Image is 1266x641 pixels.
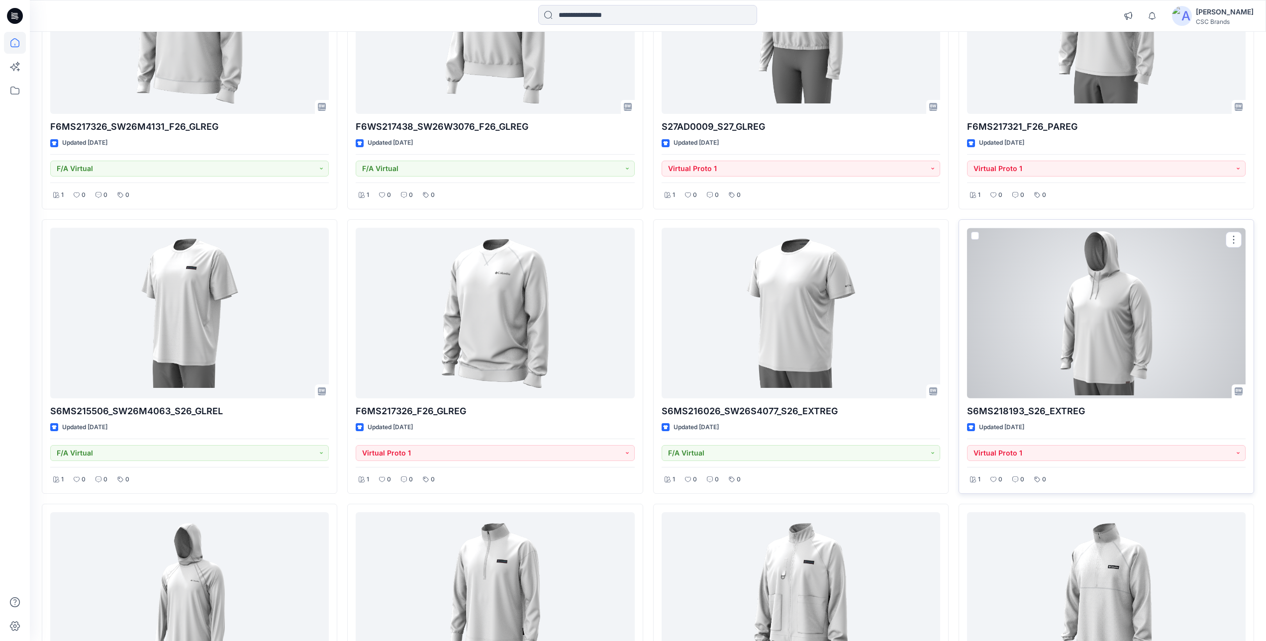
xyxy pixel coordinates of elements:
[50,228,329,398] a: S6MS215506_SW26M4063_S26_GLREL
[1020,474,1024,485] p: 0
[737,474,741,485] p: 0
[979,422,1024,433] p: Updated [DATE]
[125,190,129,200] p: 0
[103,474,107,485] p: 0
[409,474,413,485] p: 0
[998,474,1002,485] p: 0
[1196,18,1254,25] div: CSC Brands
[387,474,391,485] p: 0
[693,190,697,200] p: 0
[356,120,634,134] p: F6WS217438_SW26W3076_F26_GLREG
[998,190,1002,200] p: 0
[978,474,980,485] p: 1
[1172,6,1192,26] img: avatar
[674,422,719,433] p: Updated [DATE]
[715,190,719,200] p: 0
[662,228,940,398] a: S6MS216026_SW26S4077_S26_EXTREG
[737,190,741,200] p: 0
[715,474,719,485] p: 0
[967,228,1246,398] a: S6MS218193_S26_EXTREG
[50,120,329,134] p: F6MS217326_SW26M4131_F26_GLREG
[82,474,86,485] p: 0
[693,474,697,485] p: 0
[356,228,634,398] a: F6MS217326_F26_GLREG
[431,190,435,200] p: 0
[674,138,719,148] p: Updated [DATE]
[967,120,1246,134] p: F6MS217321_F26_PAREG
[1196,6,1254,18] div: [PERSON_NAME]
[367,190,369,200] p: 1
[62,422,107,433] p: Updated [DATE]
[82,190,86,200] p: 0
[368,422,413,433] p: Updated [DATE]
[1042,474,1046,485] p: 0
[967,404,1246,418] p: S6MS218193_S26_EXTREG
[662,404,940,418] p: S6MS216026_SW26S4077_S26_EXTREG
[125,474,129,485] p: 0
[356,404,634,418] p: F6MS217326_F26_GLREG
[979,138,1024,148] p: Updated [DATE]
[103,190,107,200] p: 0
[978,190,980,200] p: 1
[62,138,107,148] p: Updated [DATE]
[50,404,329,418] p: S6MS215506_SW26M4063_S26_GLREL
[673,474,675,485] p: 1
[61,474,64,485] p: 1
[61,190,64,200] p: 1
[367,474,369,485] p: 1
[662,120,940,134] p: S27AD0009_S27_GLREG
[673,190,675,200] p: 1
[387,190,391,200] p: 0
[431,474,435,485] p: 0
[409,190,413,200] p: 0
[1020,190,1024,200] p: 0
[1042,190,1046,200] p: 0
[368,138,413,148] p: Updated [DATE]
